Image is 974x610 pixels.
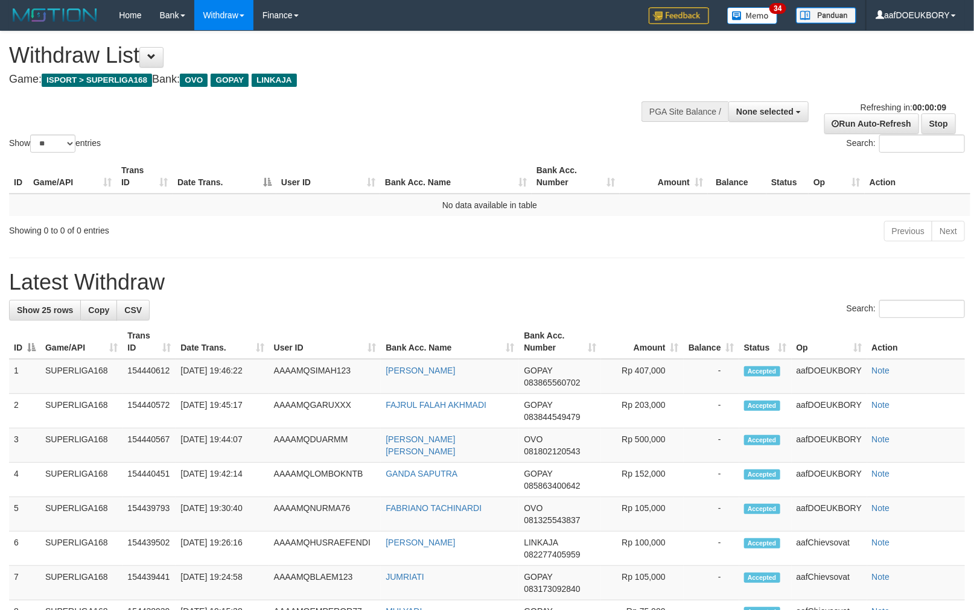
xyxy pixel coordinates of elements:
span: ISPORT > SUPERLIGA168 [42,74,152,87]
th: Trans ID: activate to sort column ascending [116,159,173,194]
a: Copy [80,300,117,320]
span: Accepted [744,538,780,548]
td: aafDOEUKBORY [792,463,867,497]
a: Stop [921,113,956,134]
a: JUMRIATI [386,572,424,582]
a: Run Auto-Refresh [824,113,919,134]
td: 154439441 [123,566,176,600]
img: Button%20Memo.svg [727,7,778,24]
a: Note [872,538,890,547]
td: - [684,532,739,566]
span: Accepted [744,435,780,445]
th: Status: activate to sort column ascending [739,325,792,359]
td: AAAAMQHUSRAEFENDI [269,532,381,566]
td: [DATE] 19:42:14 [176,463,269,497]
td: SUPERLIGA168 [40,463,123,497]
td: AAAAMQGARUXXX [269,394,381,428]
button: None selected [728,101,809,122]
td: 1 [9,359,40,394]
td: aafChievsovat [792,532,867,566]
span: GOPAY [524,469,552,478]
td: 154440451 [123,463,176,497]
a: Note [872,366,890,375]
th: Date Trans.: activate to sort column ascending [176,325,269,359]
td: aafDOEUKBORY [792,497,867,532]
th: Bank Acc. Name: activate to sort column ascending [380,159,532,194]
span: OVO [524,503,543,513]
span: GOPAY [524,366,552,375]
img: MOTION_logo.png [9,6,101,24]
th: ID [9,159,28,194]
input: Search: [879,135,965,153]
img: Feedback.jpg [649,7,709,24]
th: Trans ID: activate to sort column ascending [123,325,176,359]
td: 6 [9,532,40,566]
td: AAAAMQDUARMM [269,428,381,463]
a: Note [872,572,890,582]
th: Action [865,159,970,194]
td: 5 [9,497,40,532]
a: [PERSON_NAME] [PERSON_NAME] [386,434,455,456]
a: FABRIANO TACHINARDI [386,503,482,513]
td: AAAAMQBLAEM123 [269,566,381,600]
td: Rp 407,000 [601,359,684,394]
a: Note [872,400,890,410]
td: AAAAMQSIMAH123 [269,359,381,394]
td: aafDOEUKBORY [792,428,867,463]
a: Note [872,503,890,513]
h4: Game: Bank: [9,74,637,86]
td: Rp 100,000 [601,532,684,566]
td: - [684,497,739,532]
h1: Latest Withdraw [9,270,965,294]
span: GOPAY [524,400,552,410]
td: - [684,394,739,428]
th: Balance: activate to sort column ascending [684,325,739,359]
td: Rp 105,000 [601,497,684,532]
td: aafChievsovat [792,566,867,600]
span: Copy 083865560702 to clipboard [524,378,580,387]
td: AAAAMQNURMA76 [269,497,381,532]
td: 3 [9,428,40,463]
th: User ID: activate to sort column ascending [276,159,380,194]
td: - [684,566,739,600]
span: LINKAJA [524,538,558,547]
th: Action [867,325,965,359]
td: Rp 105,000 [601,566,684,600]
span: Copy 081325543837 to clipboard [524,515,580,525]
a: [PERSON_NAME] [386,366,455,375]
td: 154440572 [123,394,176,428]
td: 4 [9,463,40,497]
label: Search: [847,135,965,153]
td: SUPERLIGA168 [40,497,123,532]
td: SUPERLIGA168 [40,532,123,566]
img: panduan.png [796,7,856,24]
td: 2 [9,394,40,428]
span: GOPAY [211,74,249,87]
span: Show 25 rows [17,305,73,315]
td: Rp 203,000 [601,394,684,428]
span: Copy 083173092840 to clipboard [524,584,580,594]
td: SUPERLIGA168 [40,394,123,428]
td: aafDOEUKBORY [792,359,867,394]
span: OVO [524,434,543,444]
th: Bank Acc. Number: activate to sort column ascending [519,325,600,359]
label: Search: [847,300,965,318]
span: OVO [180,74,208,87]
td: 154439502 [123,532,176,566]
span: Copy 081802120543 to clipboard [524,446,580,456]
td: [DATE] 19:46:22 [176,359,269,394]
span: GOPAY [524,572,552,582]
th: Amount: activate to sort column ascending [620,159,708,194]
a: FAJRUL FALAH AKHMADI [386,400,486,410]
span: Accepted [744,469,780,480]
input: Search: [879,300,965,318]
td: - [684,359,739,394]
td: AAAAMQLOMBOKNTB [269,463,381,497]
h1: Withdraw List [9,43,637,68]
a: GANDA SAPUTRA [386,469,457,478]
td: Rp 500,000 [601,428,684,463]
th: ID: activate to sort column descending [9,325,40,359]
td: [DATE] 19:24:58 [176,566,269,600]
td: [DATE] 19:44:07 [176,428,269,463]
a: Note [872,469,890,478]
